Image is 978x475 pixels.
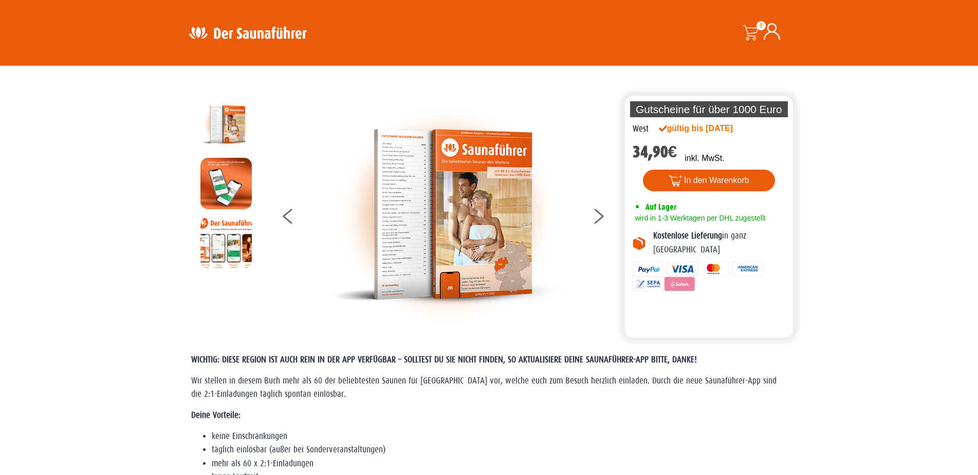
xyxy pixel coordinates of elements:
button: In den Warenkorb [643,170,775,191]
p: Gutscheine für über 1000 Euro [630,101,788,117]
li: mehr als 60 x 2:1-Einladungen [212,457,787,470]
span: Wir stellen in diesem Buch mehr als 60 der beliebtesten Saunen für [GEOGRAPHIC_DATA] vor, welche ... [191,376,777,399]
strong: Deine Vorteile: [191,410,241,420]
span: WICHTIG: DIESE REGION IST AUCH REIN IN DER APP VERFÜGBAR – SOLLTEST DU SIE NICHT FINDEN, SO AKTUA... [191,355,697,364]
img: der-saunafuehrer-2025-west [331,99,562,330]
li: täglich einlösbar (außer bei Sonderveranstaltungen) [212,443,787,456]
img: Anleitung7tn [200,217,252,268]
span: 0 [756,21,766,30]
p: inkl. MwSt. [685,152,724,165]
img: MOCKUP-iPhone_regional [200,158,252,209]
span: € [668,142,677,161]
bdi: 34,90 [633,142,677,161]
li: keine Einschränkungen [212,430,787,443]
div: West [633,122,649,136]
div: gültig bis [DATE] [659,122,755,135]
span: Auf Lager [645,202,676,212]
img: der-saunafuehrer-2025-west [200,99,252,150]
b: Kostenlose Lieferung [653,231,722,241]
span: wird in 1-3 Werktagen per DHL zugestellt [633,214,766,222]
p: in ganz [GEOGRAPHIC_DATA] [653,229,786,257]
